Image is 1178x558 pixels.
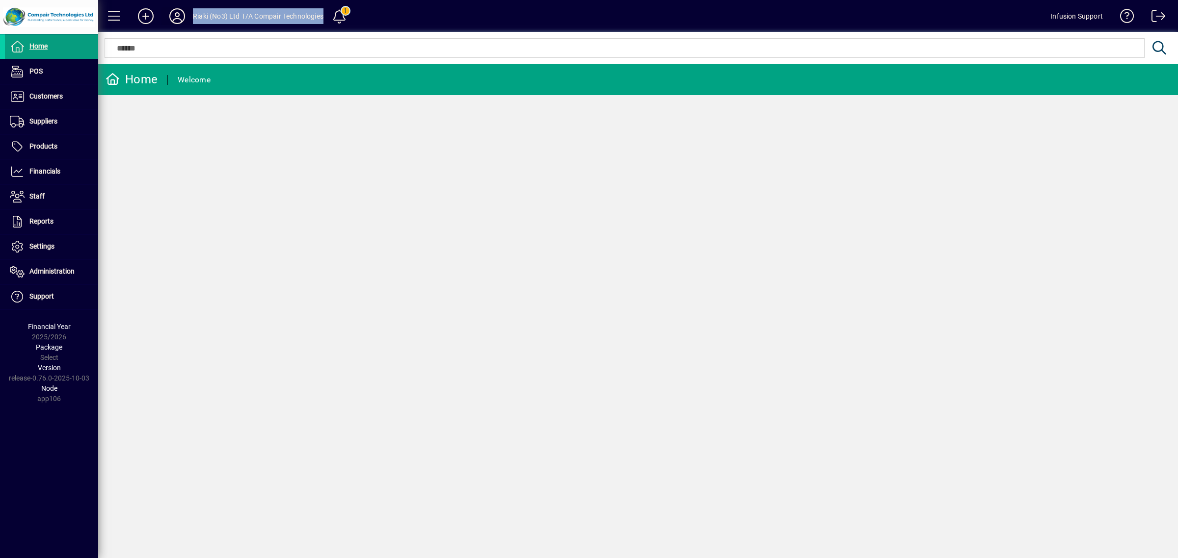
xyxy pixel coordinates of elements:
a: Suppliers [5,109,98,134]
span: Package [36,343,62,351]
a: Logout [1144,2,1166,34]
button: Profile [161,7,193,25]
div: Home [106,72,158,87]
a: POS [5,59,98,84]
a: Financials [5,159,98,184]
span: Staff [29,192,45,200]
button: Add [130,7,161,25]
div: Riaki (No3) Ltd T/A Compair Technologies [193,8,323,24]
span: Administration [29,267,75,275]
span: Node [41,384,57,392]
div: Infusion Support [1050,8,1103,24]
a: Products [5,134,98,159]
span: Version [38,364,61,372]
a: Support [5,284,98,309]
span: Reports [29,217,54,225]
span: Financial Year [28,323,71,330]
a: Settings [5,234,98,259]
a: Reports [5,209,98,234]
span: Home [29,42,48,50]
a: Knowledge Base [1113,2,1134,34]
div: Welcome [178,72,211,88]
span: Customers [29,92,63,100]
span: Financials [29,167,60,175]
span: Suppliers [29,117,57,125]
span: Support [29,292,54,300]
span: Settings [29,242,54,250]
a: Staff [5,184,98,209]
span: POS [29,67,43,75]
a: Administration [5,259,98,284]
span: Products [29,142,57,150]
a: Customers [5,84,98,109]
